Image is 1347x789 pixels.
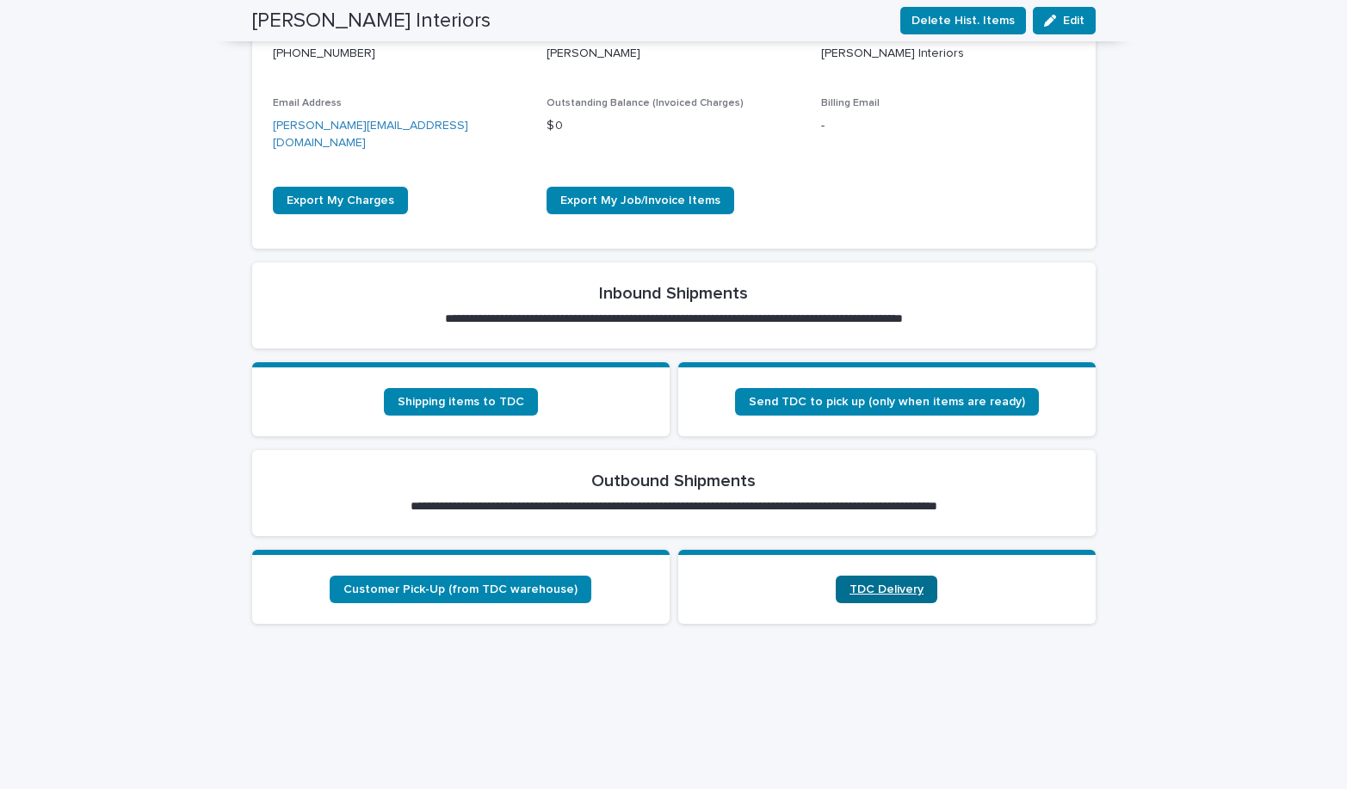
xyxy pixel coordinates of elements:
[821,45,1075,63] p: [PERSON_NAME] Interiors
[273,98,342,108] span: Email Address
[273,120,468,150] a: [PERSON_NAME][EMAIL_ADDRESS][DOMAIN_NAME]
[398,396,524,408] span: Shipping items to TDC
[547,187,734,214] a: Export My Job/Invoice Items
[273,47,375,59] a: [PHONE_NUMBER]
[547,98,744,108] span: Outstanding Balance (Invoiced Charges)
[821,117,1075,135] p: -
[749,396,1025,408] span: Send TDC to pick up (only when items are ready)
[599,283,748,304] h2: Inbound Shipments
[1063,15,1084,27] span: Edit
[560,194,720,206] span: Export My Job/Invoice Items
[836,576,937,603] a: TDC Delivery
[547,117,800,135] p: $ 0
[911,12,1015,29] span: Delete Hist. Items
[330,576,591,603] a: Customer Pick-Up (from TDC warehouse)
[900,7,1026,34] button: Delete Hist. Items
[384,388,538,416] a: Shipping items to TDC
[287,194,394,206] span: Export My Charges
[252,9,491,34] h2: [PERSON_NAME] Interiors
[735,388,1039,416] a: Send TDC to pick up (only when items are ready)
[273,187,408,214] a: Export My Charges
[850,583,924,595] span: TDC Delivery
[1033,7,1096,34] button: Edit
[591,471,756,491] h2: Outbound Shipments
[547,45,800,63] p: [PERSON_NAME]
[343,583,578,595] span: Customer Pick-Up (from TDC warehouse)
[821,98,880,108] span: Billing Email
